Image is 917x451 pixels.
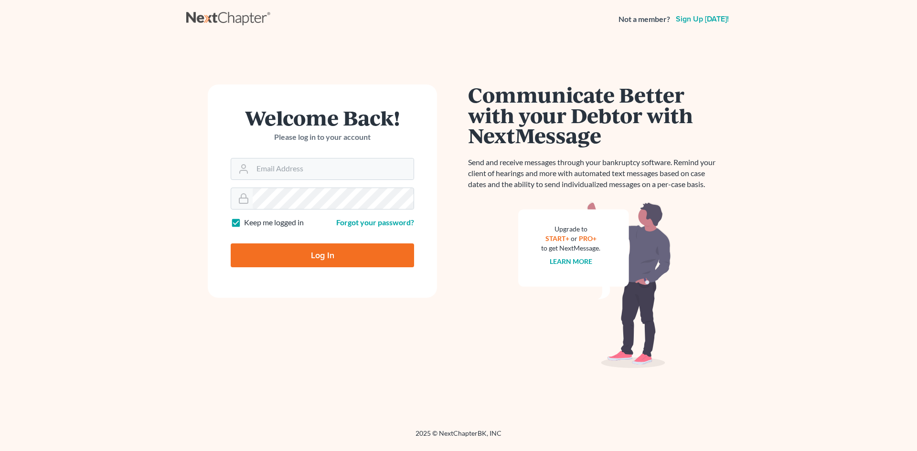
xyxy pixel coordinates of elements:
a: Learn more [550,257,592,265]
label: Keep me logged in [244,217,304,228]
a: Sign up [DATE]! [674,15,731,23]
div: 2025 © NextChapterBK, INC [186,429,731,446]
h1: Communicate Better with your Debtor with NextMessage [468,84,721,146]
div: to get NextMessage. [541,243,600,253]
input: Log In [231,243,414,267]
p: Please log in to your account [231,132,414,143]
p: Send and receive messages through your bankruptcy software. Remind your client of hearings and mo... [468,157,721,190]
img: nextmessage_bg-59042aed3d76b12b5cd301f8e5b87938c9018125f34e5fa2b7a6b67550977c72.svg [518,201,671,368]
a: PRO+ [579,234,597,242]
a: START+ [545,234,569,242]
span: or [571,234,577,242]
a: Forgot your password? [336,218,414,227]
div: Upgrade to [541,224,600,234]
h1: Welcome Back! [231,107,414,128]
input: Email Address [253,158,414,179]
strong: Not a member? [618,14,670,25]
